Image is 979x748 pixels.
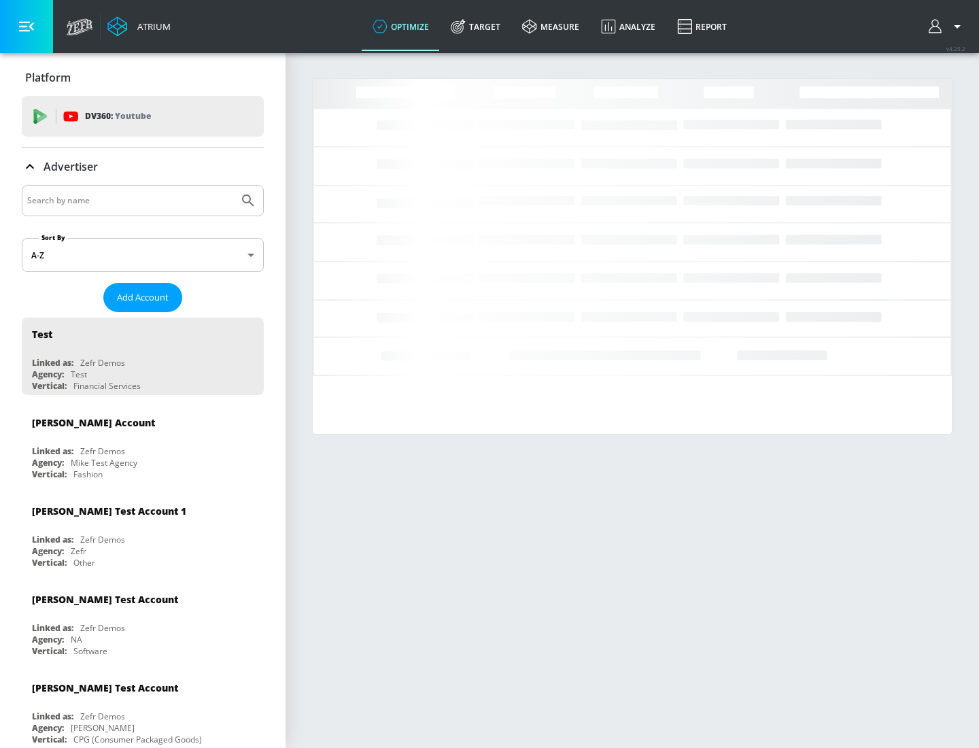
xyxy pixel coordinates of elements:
div: [PERSON_NAME] Test AccountLinked as:Zefr DemosAgency:NAVertical:Software [22,583,264,660]
a: Analyze [590,2,666,51]
div: TestLinked as:Zefr DemosAgency:TestVertical:Financial Services [22,318,264,395]
div: Linked as: [32,445,73,457]
div: Advertiser [22,148,264,186]
label: Sort By [39,233,68,242]
div: Test [32,328,52,341]
div: DV360: Youtube [22,96,264,137]
div: Fashion [73,469,103,480]
div: Zefr Demos [80,445,125,457]
div: Vertical: [32,469,67,480]
div: [PERSON_NAME] Account [32,416,155,429]
div: Zefr Demos [80,622,125,634]
p: Youtube [115,109,151,123]
button: Add Account [103,283,182,312]
div: Agency: [32,634,64,645]
p: Platform [25,70,71,85]
div: Mike Test Agency [71,457,137,469]
div: Agency: [32,457,64,469]
a: optimize [362,2,440,51]
div: [PERSON_NAME] Test Account 1 [32,505,186,517]
p: Advertiser [44,159,98,174]
div: Linked as: [32,622,73,634]
p: DV360: [85,109,151,124]
div: Zefr Demos [80,711,125,722]
a: Report [666,2,738,51]
div: Zefr Demos [80,534,125,545]
div: [PERSON_NAME] Test Account 1Linked as:Zefr DemosAgency:ZefrVertical:Other [22,494,264,572]
div: Atrium [132,20,171,33]
a: Atrium [107,16,171,37]
div: [PERSON_NAME] [71,722,135,734]
div: Vertical: [32,380,67,392]
div: [PERSON_NAME] Test Account [32,681,178,694]
div: Software [73,645,107,657]
input: Search by name [27,192,233,209]
div: NA [71,634,82,645]
div: Agency: [32,545,64,557]
div: [PERSON_NAME] AccountLinked as:Zefr DemosAgency:Mike Test AgencyVertical:Fashion [22,406,264,483]
div: Linked as: [32,711,73,722]
div: Agency: [32,369,64,380]
div: Other [73,557,95,568]
div: Vertical: [32,734,67,745]
div: Zefr Demos [80,357,125,369]
div: Financial Services [73,380,141,392]
div: Zefr [71,545,86,557]
span: Add Account [117,290,169,305]
div: [PERSON_NAME] Test Account [32,593,178,606]
div: Linked as: [32,357,73,369]
div: A-Z [22,238,264,272]
a: Target [440,2,511,51]
div: Test [71,369,87,380]
a: measure [511,2,590,51]
div: Agency: [32,722,64,734]
div: CPG (Consumer Packaged Goods) [73,734,202,745]
div: Platform [22,58,264,97]
div: Vertical: [32,645,67,657]
div: Linked as: [32,534,73,545]
div: Vertical: [32,557,67,568]
span: v 4.25.2 [946,45,965,52]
